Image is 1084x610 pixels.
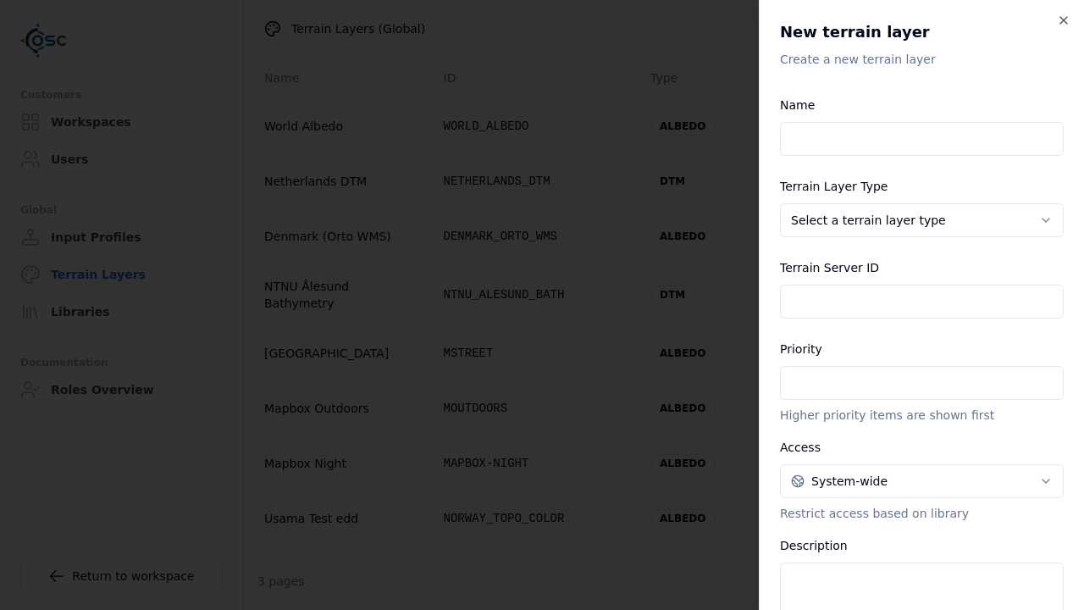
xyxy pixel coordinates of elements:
p: Restrict access based on library [780,505,1064,522]
label: Terrain Server ID [780,261,879,274]
label: Priority [780,342,822,356]
label: Terrain Layer Type [780,180,888,193]
p: Higher priority items are shown first [780,407,1064,424]
label: Name [780,98,815,112]
p: Create a new terrain layer [780,51,1064,68]
h2: New terrain layer [780,20,1064,44]
label: Description [780,539,848,552]
label: Access [780,441,821,454]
